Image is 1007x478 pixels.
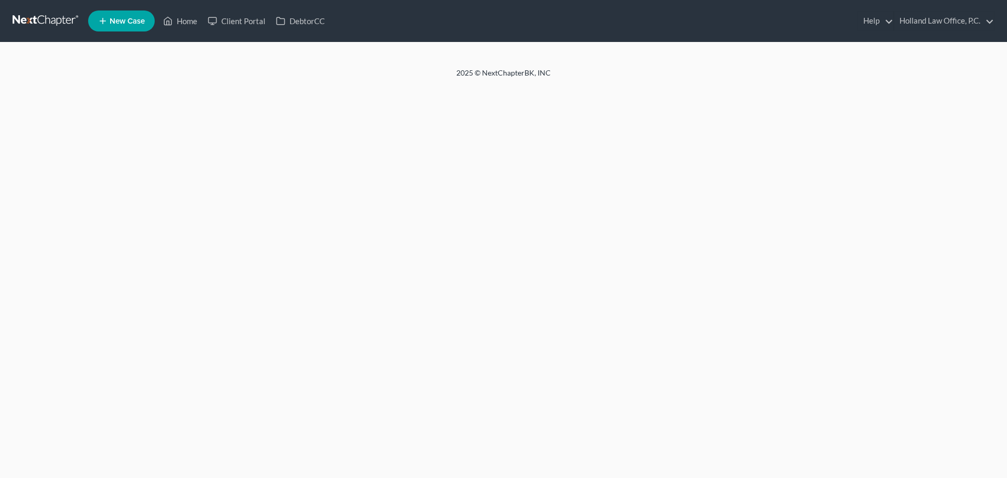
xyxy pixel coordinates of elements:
[271,12,330,30] a: DebtorCC
[858,12,893,30] a: Help
[205,68,802,87] div: 2025 © NextChapterBK, INC
[894,12,994,30] a: Holland Law Office, P.C.
[158,12,202,30] a: Home
[88,10,155,31] new-legal-case-button: New Case
[202,12,271,30] a: Client Portal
